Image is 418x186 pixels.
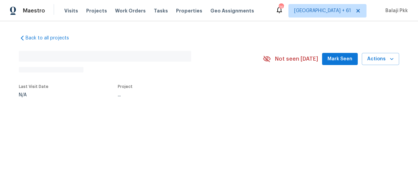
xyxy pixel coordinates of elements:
[64,7,78,14] span: Visits
[210,7,254,14] span: Geo Assignments
[367,55,394,63] span: Actions
[322,53,358,65] button: Mark Seen
[279,4,283,11] div: 769
[362,53,399,65] button: Actions
[19,85,48,89] span: Last Visit Date
[176,7,202,14] span: Properties
[118,93,247,97] div: ...
[86,7,107,14] span: Projects
[383,7,408,14] span: Balaji Pkk
[327,55,352,63] span: Mark Seen
[115,7,146,14] span: Work Orders
[19,93,48,97] div: N/A
[19,35,83,41] a: Back to all projects
[154,8,168,13] span: Tasks
[275,56,318,62] span: Not seen [DATE]
[23,7,45,14] span: Maestro
[118,85,133,89] span: Project
[294,7,351,14] span: [GEOGRAPHIC_DATA] + 61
